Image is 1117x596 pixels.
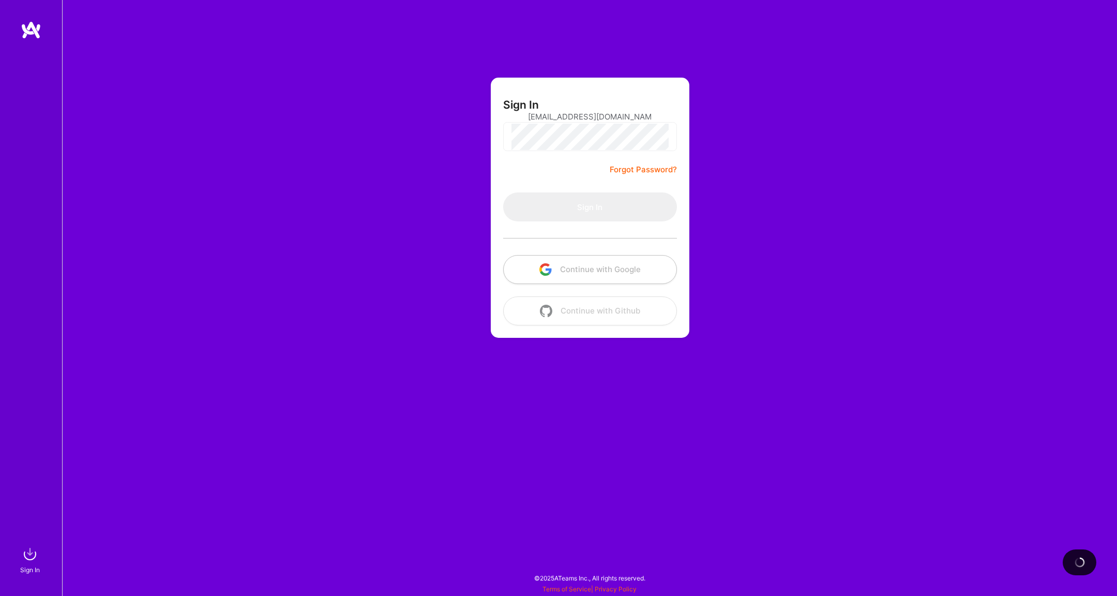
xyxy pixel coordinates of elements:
[540,305,552,317] img: icon
[503,255,677,284] button: Continue with Google
[62,565,1117,591] div: © 2025 ATeams Inc., All rights reserved.
[503,98,539,111] h3: Sign In
[595,585,637,593] a: Privacy Policy
[542,585,637,593] span: |
[20,564,40,575] div: Sign In
[610,163,677,176] a: Forgot Password?
[22,544,40,575] a: sign inSign In
[21,21,41,39] img: logo
[503,296,677,325] button: Continue with Github
[542,585,591,593] a: Terms of Service
[503,192,677,221] button: Sign In
[20,544,40,564] img: sign in
[528,103,652,130] input: Email...
[1073,555,1086,569] img: loading
[539,263,552,276] img: icon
